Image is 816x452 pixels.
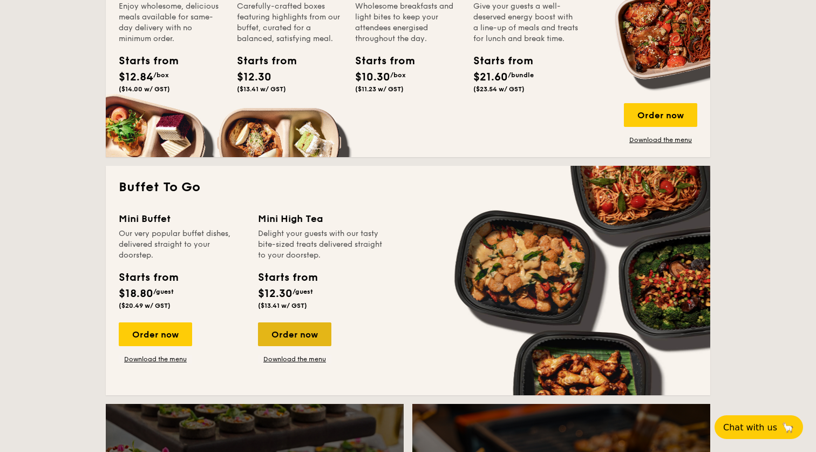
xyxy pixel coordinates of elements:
span: $12.30 [237,71,271,84]
div: Starts from [258,269,317,286]
span: ($23.54 w/ GST) [473,85,525,93]
span: $12.30 [258,287,293,300]
a: Download the menu [119,355,192,363]
span: /box [153,71,169,79]
div: Starts from [237,53,285,69]
div: Order now [119,322,192,346]
div: Wholesome breakfasts and light bites to keep your attendees energised throughout the day. [355,1,460,44]
div: Delight your guests with our tasty bite-sized treats delivered straight to your doorstep. [258,228,384,261]
div: Starts from [119,269,178,286]
div: Give your guests a well-deserved energy boost with a line-up of meals and treats for lunch and br... [473,1,579,44]
span: $21.60 [473,71,508,84]
div: Order now [624,103,697,127]
div: Enjoy wholesome, delicious meals available for same-day delivery with no minimum order. [119,1,224,44]
div: Mini High Tea [258,211,384,226]
span: /box [390,71,406,79]
span: ($11.23 w/ GST) [355,85,404,93]
a: Download the menu [624,136,697,144]
span: /bundle [508,71,534,79]
span: $18.80 [119,287,153,300]
span: $12.84 [119,71,153,84]
a: Download the menu [258,355,331,363]
span: /guest [293,288,313,295]
div: Starts from [473,53,522,69]
div: Our very popular buffet dishes, delivered straight to your doorstep. [119,228,245,261]
div: Order now [258,322,331,346]
div: Starts from [355,53,404,69]
span: ($13.41 w/ GST) [237,85,286,93]
span: Chat with us [723,422,777,433]
div: Starts from [119,53,167,69]
span: /guest [153,288,174,295]
span: ($13.41 w/ GST) [258,302,307,309]
div: Carefully-crafted boxes featuring highlights from our buffet, curated for a balanced, satisfying ... [237,1,342,44]
span: ($20.49 w/ GST) [119,302,171,309]
span: ($14.00 w/ GST) [119,85,170,93]
span: 🦙 [781,421,794,434]
h2: Buffet To Go [119,179,697,196]
div: Mini Buffet [119,211,245,226]
button: Chat with us🦙 [715,415,803,439]
span: $10.30 [355,71,390,84]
